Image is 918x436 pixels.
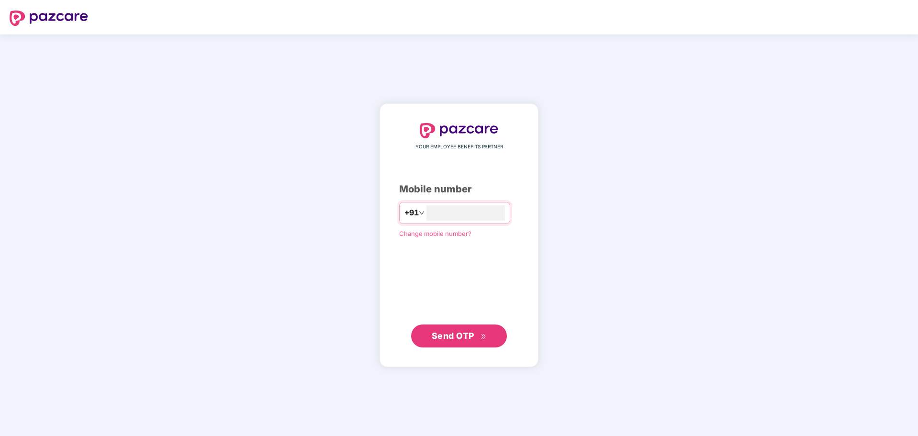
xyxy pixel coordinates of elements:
[415,143,503,151] span: YOUR EMPLOYEE BENEFITS PARTNER
[419,210,425,216] span: down
[404,207,419,219] span: +91
[420,123,498,138] img: logo
[399,230,471,237] a: Change mobile number?
[481,334,487,340] span: double-right
[411,324,507,347] button: Send OTPdouble-right
[399,182,519,197] div: Mobile number
[432,331,474,341] span: Send OTP
[10,11,88,26] img: logo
